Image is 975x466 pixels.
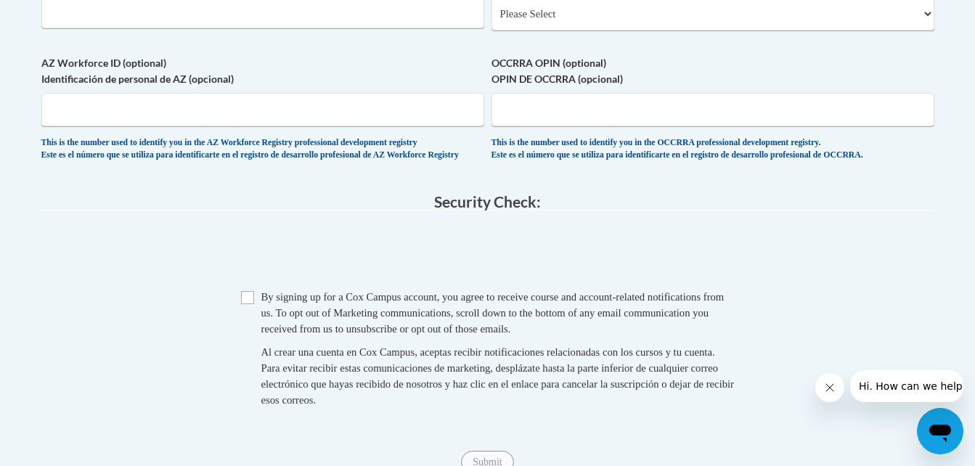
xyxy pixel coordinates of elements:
[41,55,484,87] label: AZ Workforce ID (optional) Identificación de personal de AZ (opcional)
[491,137,934,161] div: This is the number used to identify you in the OCCRRA professional development registry. Este es ...
[491,55,934,87] label: OCCRRA OPIN (optional) OPIN DE OCCRRA (opcional)
[434,192,541,210] span: Security Check:
[815,373,844,402] iframe: Close message
[917,408,963,454] iframe: Button to launch messaging window
[9,10,118,22] span: Hi. How can we help?
[850,370,963,402] iframe: Message from company
[378,225,598,282] iframe: reCAPTCHA
[261,291,725,335] span: By signing up for a Cox Campus account, you agree to receive course and account-related notificat...
[261,346,734,406] span: Al crear una cuenta en Cox Campus, aceptas recibir notificaciones relacionadas con los cursos y t...
[41,137,484,161] div: This is the number used to identify you in the AZ Workforce Registry professional development reg...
